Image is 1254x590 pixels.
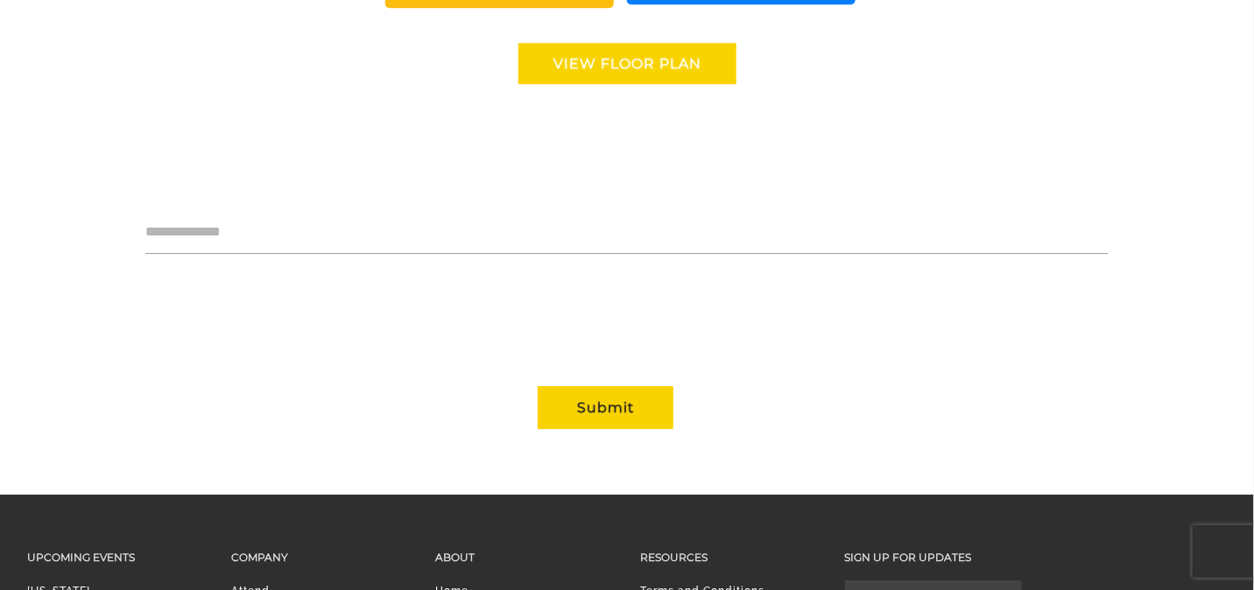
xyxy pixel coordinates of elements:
[844,547,1022,567] h3: Sign up for updates
[23,214,320,252] input: Enter your email address
[23,265,320,446] textarea: Type your message and click 'Submit'
[27,547,205,567] h3: Upcoming Events
[640,547,818,567] h3: Resources
[257,460,318,484] em: Submit
[23,162,320,200] input: Enter your last name
[538,386,673,429] button: Submit
[518,43,736,84] a: View floor Plan
[231,547,409,567] h3: Company
[91,98,294,121] div: Leave a message
[287,9,329,51] div: Minimize live chat window
[436,547,614,567] h3: About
